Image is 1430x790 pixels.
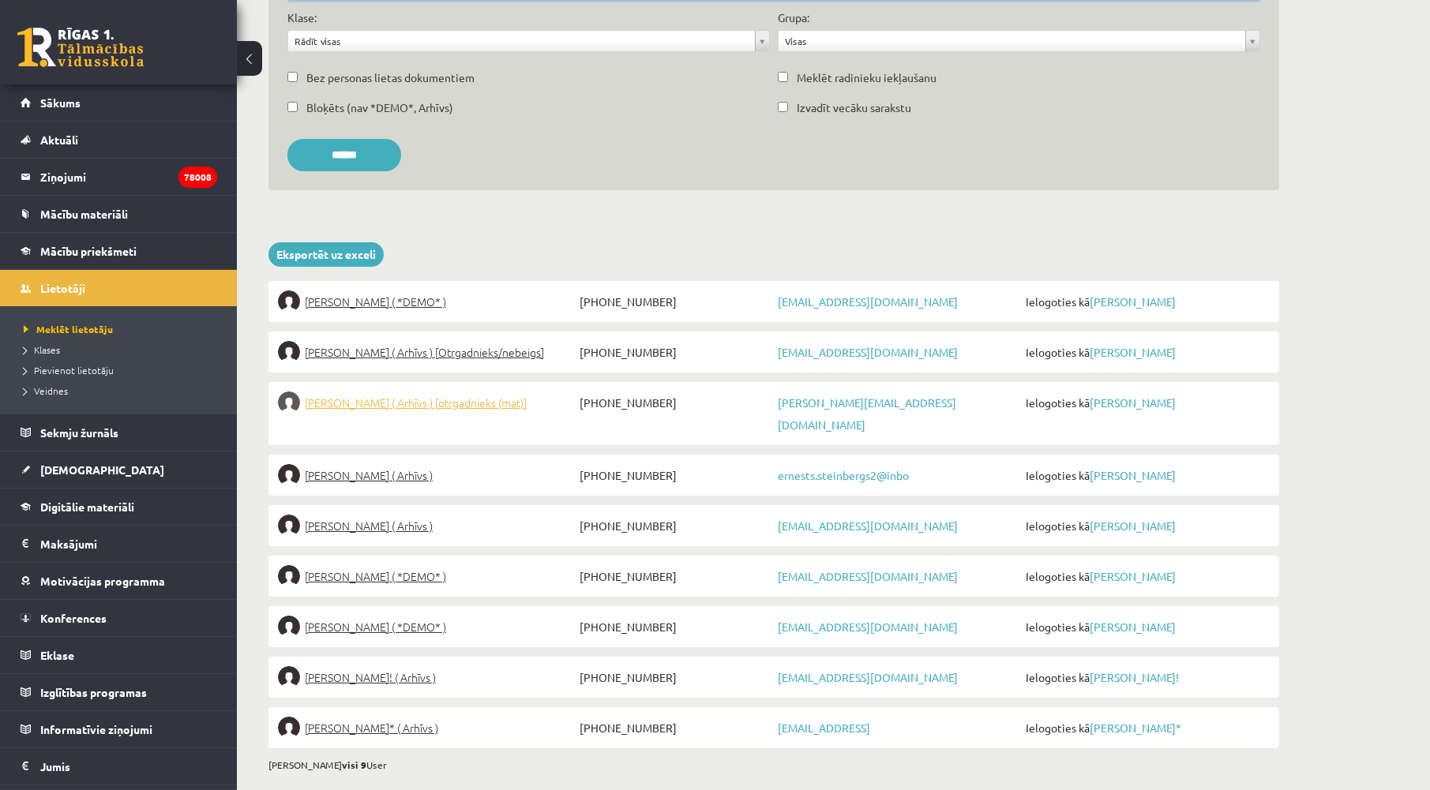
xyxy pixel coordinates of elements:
[21,196,217,232] a: Mācību materiāli
[576,565,774,587] span: [PHONE_NUMBER]
[778,620,958,634] a: [EMAIL_ADDRESS][DOMAIN_NAME]
[40,574,165,588] span: Motivācijas programma
[305,391,527,414] span: [PERSON_NAME] ( Arhīvs ) [otrgadnieks (mat)]
[278,666,300,688] img: Mārcis Šteinbergs!
[40,648,74,662] span: Eklase
[278,616,300,638] img: Endijs ŠTEINBERGS
[778,468,909,482] a: ernests.steinbergs2@inbo
[576,666,774,688] span: [PHONE_NUMBER]
[278,717,300,739] img: Dens Šteinbergs*
[1022,290,1270,313] span: Ielogoties kā
[24,384,221,398] a: Veidnes
[342,758,366,771] b: visi 9
[40,611,107,625] span: Konferences
[40,685,147,699] span: Izglītības programas
[278,341,300,363] img: Dens Šteinbergs
[278,616,576,638] a: [PERSON_NAME] ( *DEMO* )
[785,31,1239,51] span: Visas
[24,322,221,336] a: Meklēt lietotāju
[21,711,217,747] a: Informatīvie ziņojumi
[40,244,137,258] span: Mācību priekšmeti
[295,31,749,51] span: Rādīt visas
[278,391,576,414] a: [PERSON_NAME] ( Arhīvs ) [otrgadnieks (mat)]
[1022,464,1270,486] span: Ielogoties kā
[278,464,576,486] a: [PERSON_NAME] ( Arhīvs )
[305,565,446,587] span: [PERSON_NAME] ( *DEMO* )
[306,99,453,116] label: Bloķēts (nav *DEMO*, Arhīvs)
[778,345,958,359] a: [EMAIL_ADDRESS][DOMAIN_NAME]
[1090,670,1179,684] a: [PERSON_NAME]!
[24,323,113,335] span: Meklēt lietotāju
[576,515,774,537] span: [PHONE_NUMBER]
[40,500,134,514] span: Digitālie materiāli
[17,28,144,67] a: Rīgas 1. Tālmācības vidusskola
[778,9,809,26] label: Grupa:
[1090,620,1176,634] a: [PERSON_NAME]
[40,159,217,195] legend: Ziņojumi
[268,242,384,267] a: Eksportēt uz exceli
[1022,565,1270,587] span: Ielogoties kā
[278,666,576,688] a: [PERSON_NAME]! ( Arhīvs )
[1090,519,1176,533] a: [PERSON_NAME]
[305,341,544,363] span: [PERSON_NAME] ( Arhīvs ) [Otrgadnieks/nebeigs]
[21,637,217,673] a: Eklase
[40,462,164,477] span: [DEMOGRAPHIC_DATA]
[1090,294,1176,309] a: [PERSON_NAME]
[21,600,217,636] a: Konferences
[21,489,217,525] a: Digitālie materiāli
[24,363,221,377] a: Pievienot lietotāju
[305,290,446,313] span: [PERSON_NAME] ( *DEMO* )
[24,343,60,356] span: Klases
[21,563,217,599] a: Motivācijas programma
[40,133,78,147] span: Aktuāli
[21,270,217,306] a: Lietotāji
[24,364,114,376] span: Pievienot lietotāju
[1022,616,1270,638] span: Ielogoties kā
[1090,468,1176,482] a: [PERSON_NAME]
[1022,515,1270,537] span: Ielogoties kā
[278,515,300,537] img: Roberts Armando Šteinbergs
[24,384,68,397] span: Veidnes
[288,31,769,51] a: Rādīt visas
[40,759,70,773] span: Jumis
[278,290,576,313] a: [PERSON_NAME] ( *DEMO* )
[21,451,217,488] a: [DEMOGRAPHIC_DATA]
[278,290,300,313] img: Aigars Šteinbergs
[306,69,475,86] label: Bez personas lietas dokumentiem
[305,515,433,537] span: [PERSON_NAME] ( Arhīvs )
[576,341,774,363] span: [PHONE_NUMBER]
[21,526,217,562] a: Maksājumi
[40,722,152,736] span: Informatīvie ziņojumi
[21,84,217,121] a: Sākums
[305,717,438,739] span: [PERSON_NAME]* ( Arhīvs )
[797,99,911,116] label: Izvadīt vecāku sarakstu
[1022,717,1270,739] span: Ielogoties kā
[278,565,300,587] img: Žanis Šteinbergs
[278,391,300,414] img: Ernests Šteinbergs
[40,425,118,440] span: Sekmju žurnāls
[1090,345,1176,359] a: [PERSON_NAME]
[576,717,774,739] span: [PHONE_NUMBER]
[576,464,774,486] span: [PHONE_NUMBER]
[778,670,958,684] a: [EMAIL_ADDRESS][DOMAIN_NAME]
[778,395,956,432] a: [PERSON_NAME][EMAIL_ADDRESS][DOMAIN_NAME]
[305,666,436,688] span: [PERSON_NAME]! ( Arhīvs )
[24,343,221,357] a: Klases
[21,122,217,158] a: Aktuāli
[1090,721,1181,735] a: [PERSON_NAME]*
[576,616,774,638] span: [PHONE_NUMBER]
[21,748,217,784] a: Jumis
[278,464,300,486] img: Ernests Šteinbergs
[576,391,774,414] span: [PHONE_NUMBER]
[21,414,217,451] a: Sekmju žurnāls
[305,616,446,638] span: [PERSON_NAME] ( *DEMO* )
[576,290,774,313] span: [PHONE_NUMBER]
[268,758,1279,772] div: [PERSON_NAME] User
[1022,341,1270,363] span: Ielogoties kā
[21,159,217,195] a: Ziņojumi78008
[287,9,317,26] label: Klase:
[21,233,217,269] a: Mācību priekšmeti
[21,674,217,710] a: Izglītības programas
[278,341,576,363] a: [PERSON_NAME] ( Arhīvs ) [Otrgadnieks/nebeigs]
[40,526,217,562] legend: Maksājumi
